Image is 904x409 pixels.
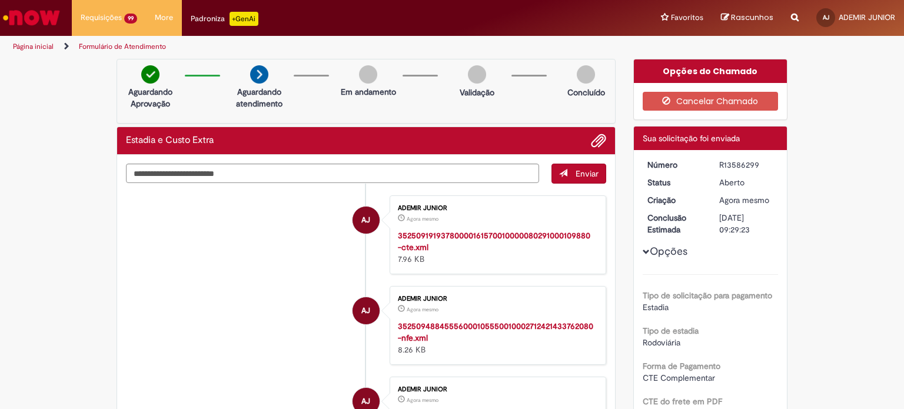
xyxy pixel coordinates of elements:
div: Padroniza [191,12,258,26]
b: CTE do frete em PDF [643,396,722,407]
span: More [155,12,173,24]
div: Opções do Chamado [634,59,787,83]
time: 01/10/2025 14:14:25 [407,306,438,313]
button: Adicionar anexos [591,133,606,148]
p: Aguardando Aprovação [122,86,179,109]
span: AJ [361,206,370,234]
p: Validação [460,87,494,98]
div: ADEMIR JUNIOR [398,205,594,212]
b: Tipo de estadia [643,325,699,336]
textarea: Digite sua mensagem aqui... [126,164,539,184]
img: ServiceNow [1,6,62,29]
span: Agora mesmo [407,397,438,404]
span: Rascunhos [731,12,773,23]
div: 7.96 KB [398,230,594,265]
span: Favoritos [671,12,703,24]
dt: Número [639,159,711,171]
b: Tipo de solicitação para pagamento [643,290,772,301]
a: 35250919193780000161570010000080291000109880-cte.xml [398,230,590,252]
time: 01/10/2025 14:29:18 [719,195,769,205]
div: 01/10/2025 14:29:18 [719,194,774,206]
p: Concluído [567,87,605,98]
div: ADEMIR JUNIOR [353,297,380,324]
span: Enviar [576,168,599,179]
img: check-circle-green.png [141,65,159,84]
div: ADEMIR JUNIOR [353,207,380,234]
button: Enviar [551,164,606,184]
p: +GenAi [230,12,258,26]
span: 99 [124,14,137,24]
div: ADEMIR JUNIOR [398,295,594,302]
a: Formulário de Atendimento [79,42,166,51]
a: Página inicial [13,42,54,51]
h2: Estadia e Custo Extra Histórico de tíquete [126,135,214,146]
span: Requisições [81,12,122,24]
img: img-circle-grey.png [577,65,595,84]
a: Rascunhos [721,12,773,24]
img: img-circle-grey.png [468,65,486,84]
span: ADEMIR JUNIOR [839,12,895,22]
time: 01/10/2025 14:12:42 [407,397,438,404]
span: Agora mesmo [719,195,769,205]
p: Em andamento [341,86,396,98]
span: AJ [361,297,370,325]
img: arrow-next.png [250,65,268,84]
span: Sua solicitação foi enviada [643,133,740,144]
div: [DATE] 09:29:23 [719,212,774,235]
span: CTE Complementar [643,373,715,383]
div: ADEMIR JUNIOR [398,386,594,393]
span: Rodoviária [643,337,680,348]
img: img-circle-grey.png [359,65,377,84]
a: 35250948845556000105550010002712421433762080-nfe.xml [398,321,593,343]
button: Cancelar Chamado [643,92,779,111]
time: 01/10/2025 14:15:18 [407,215,438,222]
p: Aguardando atendimento [231,86,288,109]
dt: Criação [639,194,711,206]
span: Estadia [643,302,669,312]
div: 8.26 KB [398,320,594,355]
div: R13586299 [719,159,774,171]
dt: Status [639,177,711,188]
span: Agora mesmo [407,306,438,313]
dt: Conclusão Estimada [639,212,711,235]
div: Aberto [719,177,774,188]
ul: Trilhas de página [9,36,594,58]
span: Agora mesmo [407,215,438,222]
span: AJ [823,14,829,21]
b: Forma de Pagamento [643,361,720,371]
